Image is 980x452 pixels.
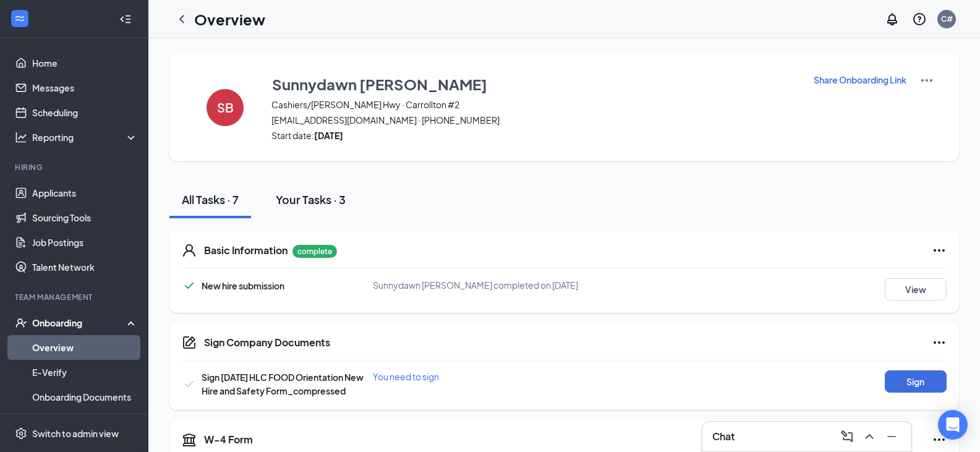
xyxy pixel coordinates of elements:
img: More Actions [919,73,934,88]
svg: Ellipses [932,243,947,258]
button: Sunnydawn [PERSON_NAME] [271,73,798,95]
h5: Sign Company Documents [204,336,330,349]
a: Scheduling [32,100,138,125]
a: Job Postings [32,230,138,255]
svg: ChevronUp [862,429,877,444]
div: Hiring [15,162,135,173]
svg: Analysis [15,131,27,143]
span: Cashiers/[PERSON_NAME] Hwy · Carrollton #2 [271,98,798,111]
div: Reporting [32,131,138,143]
button: SB [194,73,256,142]
a: Onboarding Documents [32,385,138,409]
svg: CompanyDocumentIcon [182,335,197,350]
h3: Sunnydawn [PERSON_NAME] [272,74,487,95]
a: Activity log [32,409,138,434]
span: Sign [DATE] HLC FOOD Orientation New Hire and Safety Form_compressed [202,372,364,396]
svg: QuestionInfo [912,12,927,27]
svg: Ellipses [932,432,947,447]
button: Sign [885,370,947,393]
h1: Overview [194,9,265,30]
div: Onboarding [32,317,127,329]
h5: Basic Information [204,244,288,257]
a: Talent Network [32,255,138,279]
a: Messages [32,75,138,100]
button: ChevronUp [859,427,879,446]
span: New hire submission [202,280,284,291]
h3: Chat [712,430,735,443]
div: C# [941,14,953,24]
a: Sourcing Tools [32,205,138,230]
button: Minimize [882,427,901,446]
span: [EMAIL_ADDRESS][DOMAIN_NAME] · [PHONE_NUMBER] [271,114,798,126]
span: Start date: [271,129,798,142]
svg: Notifications [885,12,900,27]
div: Switch to admin view [32,427,119,440]
svg: Checkmark [182,377,197,391]
svg: Settings [15,427,27,440]
a: Overview [32,335,138,360]
svg: Collapse [119,13,132,25]
a: Applicants [32,181,138,205]
a: Home [32,51,138,75]
a: E-Verify [32,360,138,385]
div: Your Tasks · 3 [276,192,346,207]
svg: Minimize [884,429,899,444]
div: All Tasks · 7 [182,192,239,207]
svg: Checkmark [182,278,197,293]
svg: User [182,243,197,258]
svg: Ellipses [932,335,947,350]
svg: TaxGovernmentIcon [182,432,197,447]
button: ComposeMessage [837,427,857,446]
svg: ChevronLeft [174,12,189,27]
svg: WorkstreamLogo [14,12,26,25]
svg: UserCheck [15,317,27,329]
h5: W-4 Form [204,433,253,446]
button: View [885,278,947,301]
span: Sunnydawn [PERSON_NAME] completed on [DATE] [373,279,578,291]
svg: ComposeMessage [840,429,854,444]
div: Team Management [15,292,135,302]
h4: SB [217,103,234,112]
p: complete [292,245,337,258]
div: Open Intercom Messenger [938,410,968,440]
strong: [DATE] [314,130,343,141]
button: Share Onboarding Link [813,73,907,87]
div: You need to sign [373,370,628,383]
p: Share Onboarding Link [814,74,906,86]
